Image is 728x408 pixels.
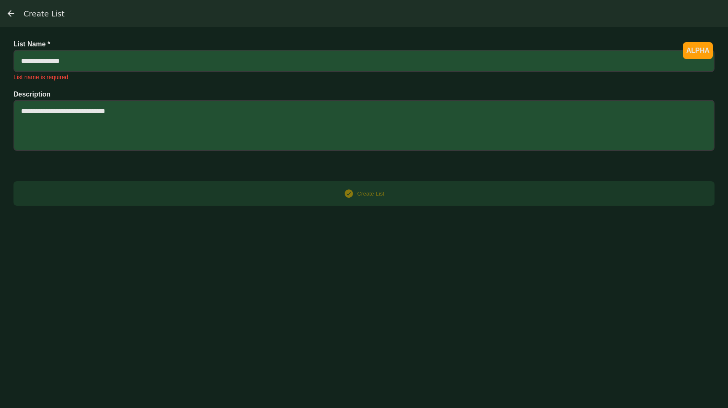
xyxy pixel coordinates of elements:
[13,40,715,48] div: List Name *
[686,46,709,56] div: ALPHA
[13,74,715,81] div: List name is required
[24,9,64,18] h1: Create List
[5,7,17,20] a: (tabs), back
[13,91,715,98] div: Description
[344,188,357,199] div: 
